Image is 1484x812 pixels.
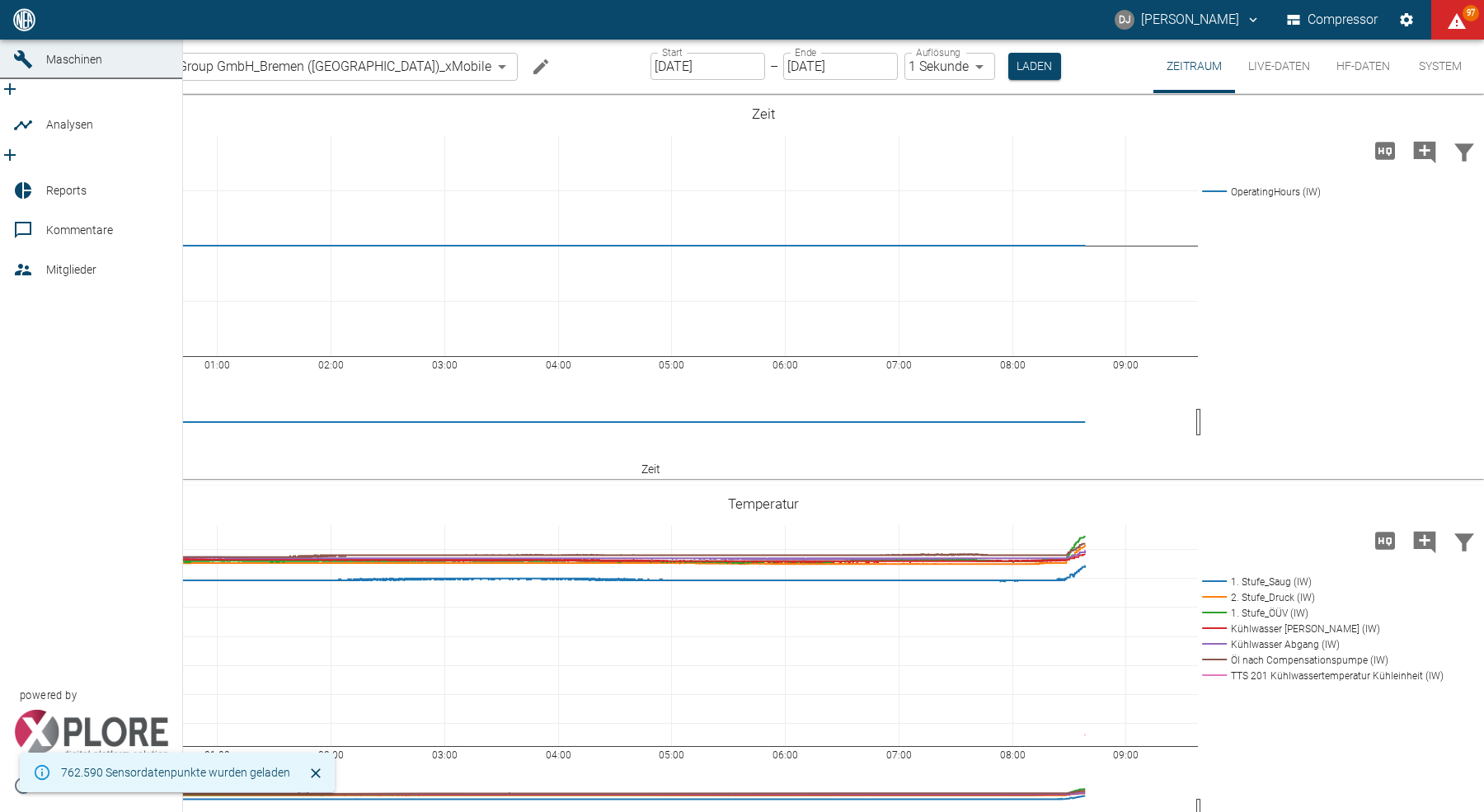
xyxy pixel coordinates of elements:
label: Start [662,45,683,59]
span: 18.0005_ArianeGroup GmbH_Bremen ([GEOGRAPHIC_DATA])_xMobile [87,57,491,76]
button: Daten filtern [1444,519,1484,562]
span: Hohe Auflösung [1365,142,1405,157]
div: 762.590 Sensordatenpunkte wurden geladen [61,758,290,787]
button: Laden [1008,53,1061,80]
p: – [770,57,778,76]
button: HF-Daten [1323,40,1403,93]
button: Machine bearbeiten [524,50,557,83]
button: Compressor [1284,5,1382,35]
div: 1 Sekunde [904,53,995,80]
span: Analysen [46,118,93,131]
a: 18.0005_ArianeGroup GmbH_Bremen ([GEOGRAPHIC_DATA])_xMobile [61,57,491,77]
span: Reports [46,184,87,197]
div: DJ [1115,10,1134,30]
button: Kommentar hinzufügen [1405,129,1444,172]
span: Hohe Auflösung [1365,532,1405,547]
button: Kommentar hinzufügen [1405,519,1444,562]
button: Live-Daten [1235,40,1323,93]
button: Einstellungen [1392,5,1421,35]
span: Maschinen [46,53,102,66]
span: Kommentare [46,223,113,237]
span: 97 [1463,5,1479,21]
button: Schließen [303,761,328,786]
input: DD.MM.YYYY [650,53,765,80]
img: Xplore Logo [13,710,169,759]
label: Ende [795,45,816,59]
label: Auflösung [916,45,960,59]
span: powered by [20,688,77,703]
button: System [1403,40,1477,93]
button: Zeitraum [1153,40,1235,93]
button: Daten filtern [1444,129,1484,172]
img: logo [12,8,37,31]
input: DD.MM.YYYY [783,53,898,80]
button: david.jasper@nea-x.de [1112,5,1263,35]
span: Mitglieder [46,263,96,276]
